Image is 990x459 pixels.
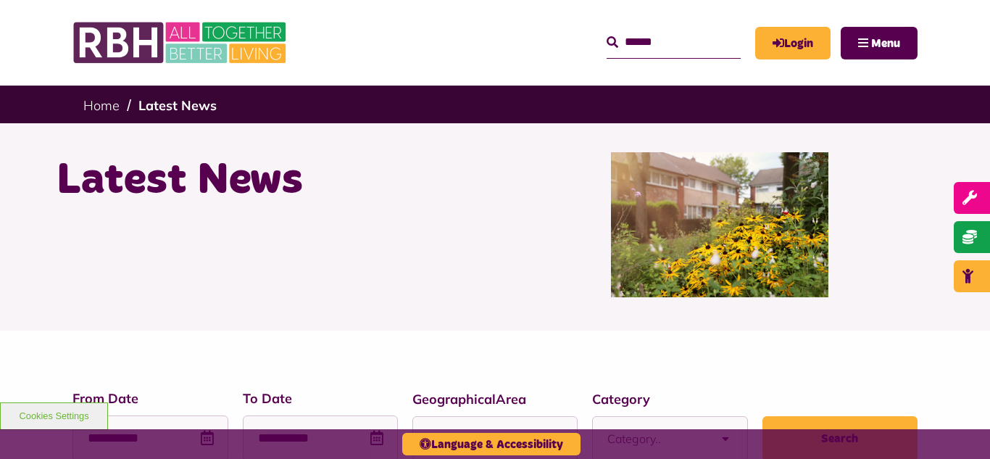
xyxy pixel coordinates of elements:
img: RBH [72,15,290,71]
label: GeographicalArea [412,389,578,409]
label: From Date [72,389,228,408]
label: Category [592,389,748,409]
a: Home [83,97,120,114]
img: SAZ MEDIA RBH HOUSING4 [611,152,828,297]
a: MyRBH [755,27,831,59]
label: To Date [243,389,399,408]
span: Menu [871,38,900,49]
a: Latest News [138,97,217,114]
h1: Latest News [57,152,484,209]
iframe: Netcall Web Assistant for live chat [925,394,990,459]
button: Navigation [841,27,918,59]
button: Language & Accessibility [402,433,581,455]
